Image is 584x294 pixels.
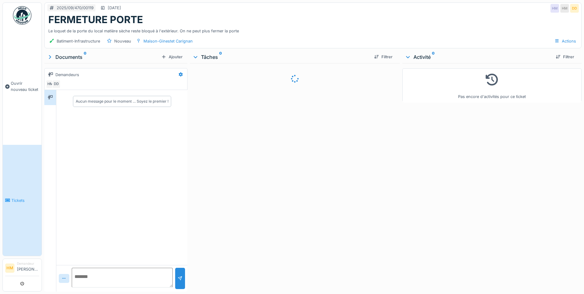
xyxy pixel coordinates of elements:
div: Activité [405,53,551,61]
img: Badge_color-CXgf-gQk.svg [13,6,31,25]
div: Pas encore d'activités pour ce ticket [406,71,578,100]
div: Ajouter [159,53,185,61]
div: HM [560,4,569,13]
div: 2025/09/470/00119 [57,5,94,11]
div: Actions [552,37,579,46]
div: Filtrer [553,53,577,61]
li: HM [5,263,14,273]
div: Le loquet de la porte du local matière sèche reste bloqué à l'extérieur. On ne peut plus fermer l... [48,26,578,34]
h1: FERMETURE PORTE [48,14,143,26]
div: Demandeurs [55,72,79,78]
div: DD [52,80,61,88]
span: Tickets [11,198,39,203]
span: Ouvrir nouveau ticket [11,80,39,92]
div: Maison-Ginestet Carignan [143,38,193,44]
div: [DATE] [108,5,121,11]
a: HM Demandeur[PERSON_NAME] [5,261,39,276]
sup: 0 [84,53,87,61]
sup: 0 [219,53,222,61]
div: Aucun message pour le moment … Soyez le premier ! [76,99,168,104]
div: HM [46,80,54,88]
div: DD [570,4,579,13]
div: Batiment-Infrastructure [57,38,100,44]
div: Tâches [192,53,369,61]
a: Tickets [3,145,42,256]
div: HM [550,4,559,13]
div: Documents [47,53,159,61]
div: Nouveau [114,38,131,44]
sup: 0 [432,53,435,61]
a: Ouvrir nouveau ticket [3,28,42,145]
li: [PERSON_NAME] [17,261,39,275]
div: Filtrer [372,53,395,61]
div: Demandeur [17,261,39,266]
